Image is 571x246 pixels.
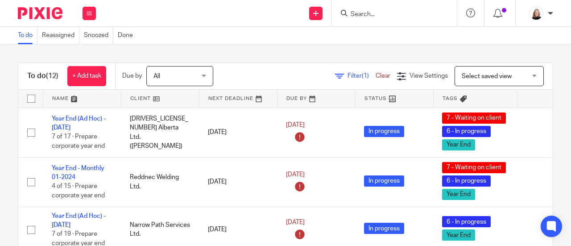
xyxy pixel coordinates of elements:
[348,73,376,79] span: Filter
[199,157,277,207] td: [DATE]
[18,27,37,44] a: To do
[52,116,106,131] a: Year End (Ad Hoc) - [DATE]
[529,6,543,21] img: Screenshot%202023-11-02%20134555.png
[122,71,142,80] p: Due by
[52,165,104,180] a: Year End - Monthly 01-2024
[52,183,105,199] span: 4 of 15 · Prepare corporate year end
[462,73,512,79] span: Select saved view
[118,27,137,44] a: Done
[350,11,430,19] input: Search
[364,223,404,234] span: In progress
[46,72,58,79] span: (12)
[442,189,475,200] span: Year End
[153,73,160,79] span: All
[442,216,491,227] span: 6 - In progress
[442,113,506,124] span: 7 - Waiting on client
[364,126,404,137] span: In progress
[286,122,305,128] span: [DATE]
[121,108,199,157] td: [DRIVERS_LICENSE_NUMBER] Alberta Ltd. ([PERSON_NAME])
[286,219,305,225] span: [DATE]
[52,134,105,150] span: 7 of 17 · Prepare corporate year end
[121,157,199,207] td: Reddnec Welding Ltd.
[364,175,404,187] span: In progress
[84,27,113,44] a: Snoozed
[42,27,79,44] a: Reassigned
[199,108,277,157] td: [DATE]
[27,71,58,81] h1: To do
[362,73,369,79] span: (1)
[376,73,390,79] a: Clear
[443,96,458,101] span: Tags
[410,73,448,79] span: View Settings
[52,213,106,228] a: Year End (Ad Hoc) - [DATE]
[18,7,62,19] img: Pixie
[67,66,106,86] a: + Add task
[442,175,491,187] span: 6 - In progress
[442,229,475,241] span: Year End
[442,139,475,150] span: Year End
[442,162,506,173] span: 7 - Waiting on client
[286,171,305,178] span: [DATE]
[442,126,491,137] span: 6 - In progress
